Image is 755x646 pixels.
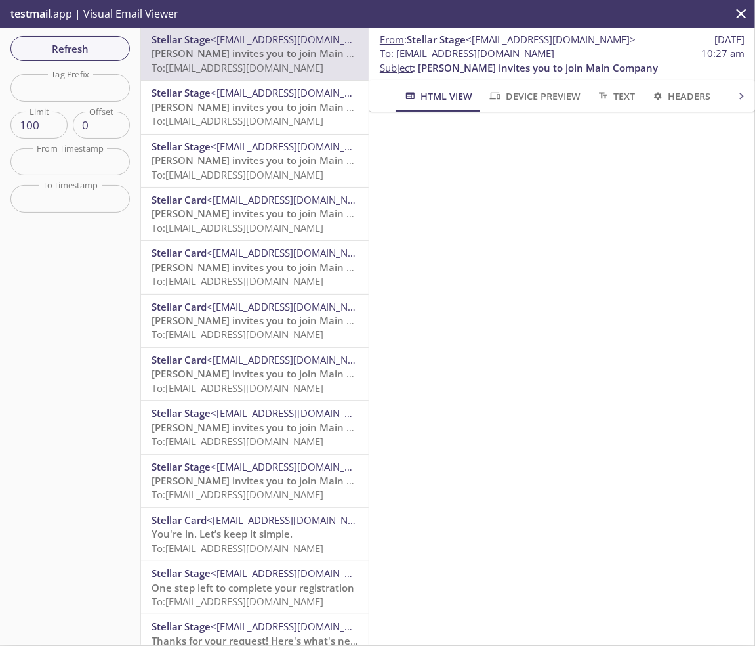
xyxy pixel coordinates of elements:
span: [PERSON_NAME] invites you to join Main Company [152,367,392,380]
span: To: [EMAIL_ADDRESS][DOMAIN_NAME] [152,381,323,395]
span: Refresh [21,40,119,57]
span: To: [EMAIL_ADDRESS][DOMAIN_NAME] [152,435,323,448]
div: Stellar Stage<[EMAIL_ADDRESS][DOMAIN_NAME]>[PERSON_NAME] invites you to join Main CompanyTo:[EMAI... [141,81,369,133]
span: <[EMAIL_ADDRESS][DOMAIN_NAME]> [207,193,377,206]
span: <[EMAIL_ADDRESS][DOMAIN_NAME]> [207,246,377,259]
span: 10:27 am [701,47,745,60]
span: <[EMAIL_ADDRESS][DOMAIN_NAME]> [207,353,377,366]
span: Stellar Card [152,513,207,527]
span: : [EMAIL_ADDRESS][DOMAIN_NAME] [380,47,554,60]
span: [PERSON_NAME] invites you to join Main Company [418,61,658,74]
span: Stellar Stage [152,460,211,473]
span: Headers [651,88,710,104]
div: Stellar Card<[EMAIL_ADDRESS][DOMAIN_NAME]>[PERSON_NAME] invites you to join Main CompanyTo:[EMAIL... [141,348,369,400]
span: You're in. Let’s keep it simple. [152,527,293,540]
span: [PERSON_NAME] invites you to join Main Company [152,47,392,60]
div: Stellar Stage<[EMAIL_ADDRESS][DOMAIN_NAME]>[PERSON_NAME] invites you to join Main CompanyTo:[EMAI... [141,135,369,187]
span: Stellar Card [152,193,207,206]
span: Stellar Card [152,246,207,259]
span: testmail [10,7,51,21]
span: [PERSON_NAME] invites you to join Main Company [152,261,392,274]
span: <[EMAIL_ADDRESS][DOMAIN_NAME]> [211,140,380,153]
span: Stellar Stage [152,567,211,580]
span: To [380,47,391,60]
span: [PERSON_NAME] invites you to join Main Company [152,314,392,327]
span: <[EMAIL_ADDRESS][DOMAIN_NAME]> [211,620,380,633]
span: To: [EMAIL_ADDRESS][DOMAIN_NAME] [152,328,323,341]
span: One step left to complete your registration [152,581,354,594]
span: Stellar Stage [152,33,211,46]
span: Device Preview [488,88,580,104]
span: To: [EMAIL_ADDRESS][DOMAIN_NAME] [152,114,323,127]
div: Stellar Card<[EMAIL_ADDRESS][DOMAIN_NAME]>[PERSON_NAME] invites you to join Main CompanyTo:[EMAIL... [141,188,369,240]
span: <[EMAIL_ADDRESS][DOMAIN_NAME]> [211,460,380,473]
span: HTML View [403,88,472,104]
span: <[EMAIL_ADDRESS][DOMAIN_NAME]> [207,513,377,527]
div: Stellar Stage<[EMAIL_ADDRESS][DOMAIN_NAME]>One step left to complete your registrationTo:[EMAIL_A... [141,561,369,614]
span: <[EMAIL_ADDRESS][DOMAIN_NAME]> [211,406,380,420]
span: <[EMAIL_ADDRESS][DOMAIN_NAME]> [466,33,636,46]
span: To: [EMAIL_ADDRESS][DOMAIN_NAME] [152,595,323,608]
span: To: [EMAIL_ADDRESS][DOMAIN_NAME] [152,274,323,288]
span: To: [EMAIL_ADDRESS][DOMAIN_NAME] [152,168,323,181]
span: [PERSON_NAME] invites you to join Main Company [152,100,392,114]
div: Stellar Stage<[EMAIL_ADDRESS][DOMAIN_NAME]>[PERSON_NAME] invites you to join Main CompanyTo:[EMAI... [141,401,369,454]
span: <[EMAIL_ADDRESS][DOMAIN_NAME]> [211,33,380,46]
span: : [380,33,636,47]
div: Stellar Card<[EMAIL_ADDRESS][DOMAIN_NAME]>[PERSON_NAME] invites you to join Main CompanyTo:[EMAIL... [141,295,369,347]
span: [PERSON_NAME] invites you to join Main Company [152,474,392,487]
span: <[EMAIL_ADDRESS][DOMAIN_NAME]> [211,86,380,99]
span: [DATE] [714,33,745,47]
button: Refresh [10,36,130,61]
span: To: [EMAIL_ADDRESS][DOMAIN_NAME] [152,221,323,234]
span: From [380,33,404,46]
span: Stellar Stage [152,140,211,153]
span: [PERSON_NAME] invites you to join Main Company [152,207,392,220]
span: Stellar Card [152,300,207,313]
span: Stellar Stage [152,406,211,420]
p: : [380,47,745,75]
div: Stellar Card<[EMAIL_ADDRESS][DOMAIN_NAME]>[PERSON_NAME] invites you to join Main CompanyTo:[EMAIL... [141,241,369,293]
span: Text [596,88,635,104]
span: [PERSON_NAME] invites you to join Main Company [152,421,392,434]
div: Stellar Card<[EMAIL_ADDRESS][DOMAIN_NAME]>You're in. Let’s keep it simple.To:[EMAIL_ADDRESS][DOMA... [141,508,369,561]
span: Subject [380,61,413,74]
span: <[EMAIL_ADDRESS][DOMAIN_NAME]> [207,300,377,313]
span: [PERSON_NAME] invites you to join Main Company [152,154,392,167]
span: Stellar Stage [152,620,211,633]
div: Stellar Stage<[EMAIL_ADDRESS][DOMAIN_NAME]>[PERSON_NAME] invites you to join Main CompanyTo:[EMAI... [141,455,369,507]
span: To: [EMAIL_ADDRESS][DOMAIN_NAME] [152,488,323,501]
span: Stellar Stage [407,33,466,46]
span: <[EMAIL_ADDRESS][DOMAIN_NAME]> [211,567,380,580]
span: Stellar Card [152,353,207,366]
span: To: [EMAIL_ADDRESS][DOMAIN_NAME] [152,542,323,555]
span: To: [EMAIL_ADDRESS][DOMAIN_NAME] [152,61,323,74]
span: Stellar Stage [152,86,211,99]
div: Stellar Stage<[EMAIL_ADDRESS][DOMAIN_NAME]>[PERSON_NAME] invites you to join Main CompanyTo:[EMAI... [141,28,369,80]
